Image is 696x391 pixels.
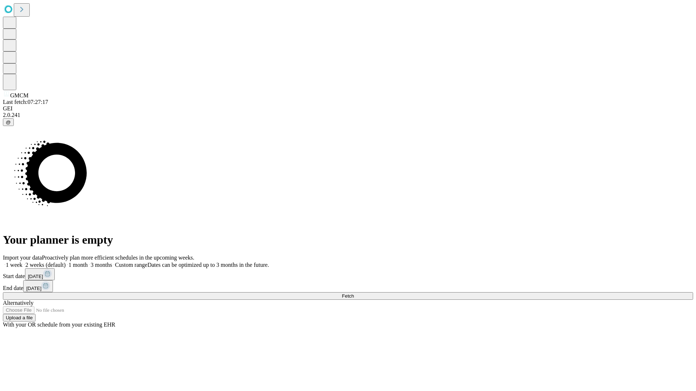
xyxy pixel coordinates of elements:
[26,286,41,291] span: [DATE]
[3,105,693,112] div: GEI
[3,112,693,118] div: 2.0.241
[3,321,115,328] span: With your OR schedule from your existing EHR
[6,262,22,268] span: 1 week
[6,119,11,125] span: @
[28,274,43,279] span: [DATE]
[3,300,33,306] span: Alternatively
[42,255,194,261] span: Proactively plan more efficient schedules in the upcoming weeks.
[3,292,693,300] button: Fetch
[342,293,354,299] span: Fetch
[3,268,693,280] div: Start date
[3,314,36,321] button: Upload a file
[23,280,53,292] button: [DATE]
[3,99,48,105] span: Last fetch: 07:27:17
[3,280,693,292] div: End date
[10,92,29,98] span: GMCM
[115,262,147,268] span: Custom range
[25,262,66,268] span: 2 weeks (default)
[3,118,14,126] button: @
[148,262,269,268] span: Dates can be optimized up to 3 months in the future.
[3,255,42,261] span: Import your data
[3,233,693,247] h1: Your planner is empty
[91,262,112,268] span: 3 months
[69,262,88,268] span: 1 month
[25,268,55,280] button: [DATE]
